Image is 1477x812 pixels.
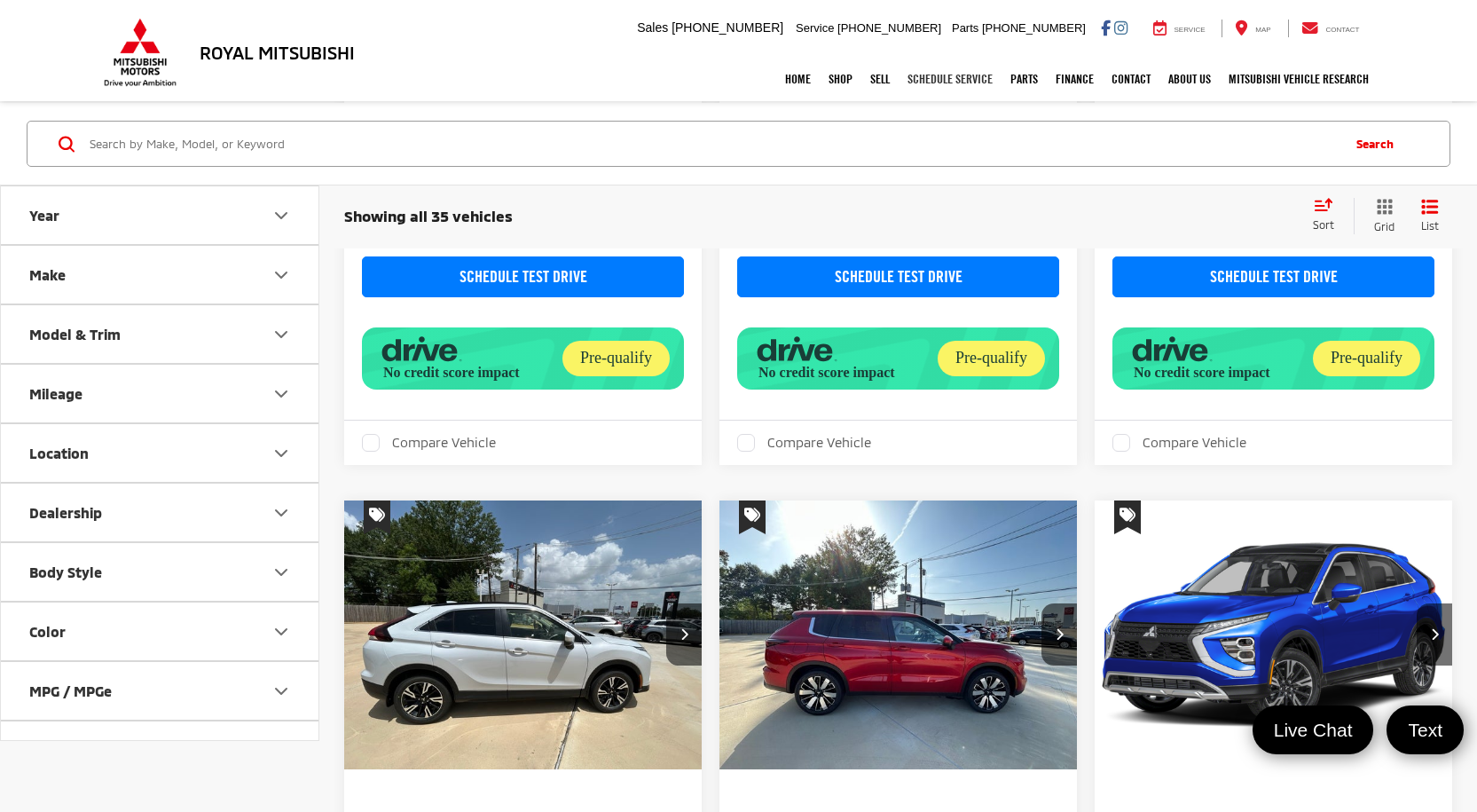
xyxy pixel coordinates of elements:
a: Service [1140,20,1219,37]
img: Mitsubishi [100,18,180,87]
span: Special [364,501,390,534]
label: Compare Vehicle [1112,434,1246,452]
span: [PHONE_NUMBER] [982,21,1086,35]
button: MileageMileage [1,365,320,422]
div: Dealership [29,504,102,521]
button: LocationLocation [1,424,320,482]
div: Color [271,621,292,643]
div: Cylinder [271,740,292,761]
span: Service [796,21,834,35]
button: Next image [1041,603,1077,666]
div: Mileage [271,383,292,405]
div: MPG / MPGe [29,682,112,699]
a: Home [776,57,820,101]
div: Year [29,207,59,224]
h3: Royal Mitsubishi [200,43,355,62]
div: Location [29,445,89,461]
a: Map [1222,20,1284,37]
span: Parts [952,21,978,35]
div: Body Style [271,562,292,583]
a: 2025 Mitsubishi Outlander SE2025 Mitsubishi Outlander SE2025 Mitsubishi Outlander SE2025 Mitsubis... [719,501,1079,769]
span: Sales [637,20,668,35]
button: Cylinder [1,721,320,779]
button: Search [1339,122,1419,166]
button: MPG / MPGeMPG / MPGe [1,662,320,720]
a: Parts: Opens in a new tab [1002,57,1047,101]
div: MPG / MPGe [271,681,292,702]
a: Contact [1288,20,1373,37]
a: Live Chat [1253,706,1374,754]
button: Model & TrimModel & Trim [1,305,320,363]
div: 2025 Mitsubishi Outlander SE 0 [719,501,1079,769]
a: Mitsubishi Vehicle Research [1220,57,1378,101]
button: Next image [666,603,702,666]
img: 2025 Mitsubishi Outlander SE [719,501,1079,771]
div: Model & Trim [271,324,292,345]
a: 2025 Mitsubishi Eclipse Cross SE2025 Mitsubishi Eclipse Cross SE2025 Mitsubishi Eclipse Cross SE2... [343,501,703,769]
span: Contact [1325,26,1359,34]
a: Shop [820,57,861,101]
a: Schedule Test Drive [362,256,684,297]
div: Mileage [29,385,82,402]
button: MakeMake [1,246,320,304]
span: Showing all 35 vehicles [344,207,513,225]
a: 2024 Mitsubishi Eclipse Cross SE2024 Mitsubishi Eclipse Cross SE2024 Mitsubishi Eclipse Cross SE2... [1094,501,1454,769]
a: Contact [1103,57,1159,101]
a: Text [1387,706,1464,754]
span: [PHONE_NUMBER] [837,21,941,35]
div: Dealership [271,502,292,524]
a: Schedule Test Drive [1112,256,1434,297]
div: Year [271,205,292,226]
a: Sell [861,57,899,101]
div: Color [29,623,66,640]
span: List [1421,218,1439,233]
img: 2025 Mitsubishi Eclipse Cross SE [343,501,703,771]
div: 2025 Mitsubishi Eclipse Cross SE 0 [343,501,703,769]
a: Instagram: Click to visit our Instagram page [1114,20,1127,35]
div: 2024 Mitsubishi Eclipse Cross SE 0 [1094,501,1454,769]
a: Schedule Test Drive [737,256,1059,297]
span: Service [1175,26,1206,34]
span: Special [1114,501,1141,534]
span: Special [739,501,766,534]
button: Next image [1417,603,1452,666]
div: Model & Trim [29,326,121,343]
button: YearYear [1,186,320,244]
div: Location [271,443,292,464]
button: List View [1408,198,1452,234]
button: Grid View [1354,198,1408,234]
label: Compare Vehicle [362,434,496,452]
label: Compare Vehicle [737,434,871,452]
span: [PHONE_NUMBER] [672,20,783,35]
div: Make [29,266,66,283]
button: DealershipDealership [1,484,320,541]
button: Body StyleBody Style [1,543,320,601]
a: Facebook: Click to visit our Facebook page [1101,20,1111,35]
div: Body Style [29,564,102,580]
span: Grid [1374,219,1395,234]
button: Select sort value [1304,198,1354,233]
img: 2024 Mitsubishi Eclipse Cross SE [1094,501,1454,771]
span: Sort [1313,218,1334,231]
a: Schedule Service: Opens in a new tab [899,57,1002,101]
div: Make [271,264,292,286]
span: Text [1399,718,1451,742]
input: Search by Make, Model, or Keyword [88,122,1339,165]
button: ColorColor [1,603,320,660]
span: Map [1255,26,1270,34]
a: Finance [1047,57,1103,101]
a: About Us [1159,57,1220,101]
span: Live Chat [1265,718,1362,742]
